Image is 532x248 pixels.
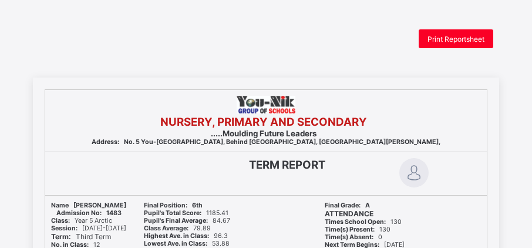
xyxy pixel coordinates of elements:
span: 6th [144,202,203,209]
b: Class Average: [144,224,188,232]
span: [PERSON_NAME] [51,202,126,209]
b: Lowest Ave. in Class: [144,240,207,247]
span: 84.67 [144,217,230,224]
span: A [325,202,370,209]
b: Name [51,202,69,209]
b: Pupil's Total Score: [144,209,201,217]
b: Final Position: [144,202,187,209]
span: [DATE]-[DATE] [51,224,126,232]
b: ATTENDANCE [325,209,373,218]
span: 0 [325,233,382,241]
b: Time(s) Present: [325,226,375,233]
span: 130 [325,226,390,233]
b: TERM REPORT [249,158,325,172]
span: 130 [325,218,402,226]
b: Term: [51,232,71,241]
span: Year 5 Arctic [51,217,112,224]
span: Third Term [51,232,111,241]
span: 96.3 [144,232,228,240]
b: Final Grade: [325,202,361,209]
b: NURSERY, PRIMARY AND SECONDARY [160,115,367,129]
span: No. 5 You-[GEOGRAPHIC_DATA], Behind [GEOGRAPHIC_DATA], [GEOGRAPHIC_DATA][PERSON_NAME], [92,138,440,146]
span: 53.88 [144,240,230,247]
span: 1185.41 [144,209,228,217]
span: 1483 [56,209,122,217]
b: Highest Ave. in Class: [144,232,209,240]
span: Print Reportsheet [427,35,484,43]
b: Session: [51,224,78,232]
b: .....Moulding Future Leaders [211,129,316,138]
b: Times School Open: [325,218,386,226]
span: 79.89 [144,224,211,232]
b: Admission No: [56,209,102,217]
b: Address: [92,138,119,146]
b: Pupil's Final Average: [144,217,208,224]
b: Time(s) Absent: [325,233,373,241]
b: Class: [51,217,70,224]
